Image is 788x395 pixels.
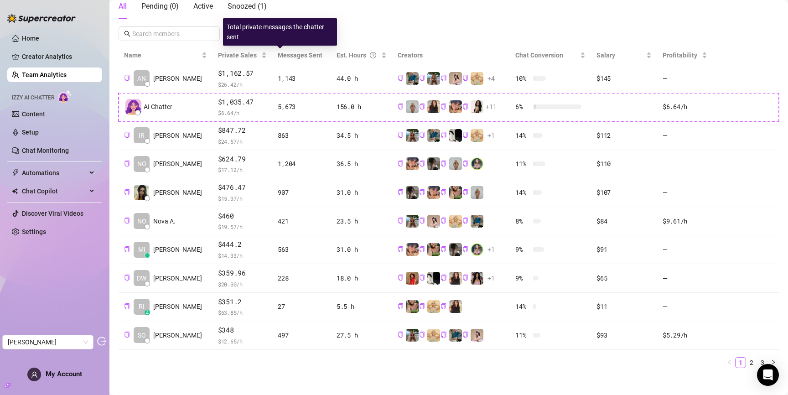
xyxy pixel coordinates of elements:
[218,222,267,231] span: $ 19.57 /h
[124,275,130,281] button: Copy Teammate ID
[419,132,425,138] span: copy
[218,108,267,117] span: $ 6.64 /h
[462,189,468,196] button: Copy Creator ID
[406,100,419,113] img: Barbi
[419,246,425,252] span: copy
[22,184,87,198] span: Chat Copilot
[757,364,779,386] div: Open Intercom Messenger
[419,104,425,110] button: Copy Creator ID
[124,246,130,253] button: Copy Teammate ID
[218,194,267,203] span: $ 15.37 /h
[22,147,69,154] a: Chat Monitoring
[398,104,404,109] span: copy
[419,104,425,109] span: copy
[141,1,179,12] div: Pending ( 0 )
[132,29,207,39] input: Search members
[419,218,425,223] span: copy
[419,303,425,309] span: copy
[398,132,404,138] span: copy
[398,218,404,224] button: Copy Creator ID
[441,246,446,252] span: copy
[462,218,468,224] button: Copy Creator ID
[419,218,425,224] button: Copy Creator ID
[462,218,468,223] span: copy
[471,215,483,228] img: Eavnc
[515,102,530,112] span: 6 %
[370,50,376,60] span: question-circle
[124,189,130,195] span: copy
[22,129,39,136] a: Setup
[757,358,767,368] a: 3
[596,330,652,340] div: $93
[22,228,46,235] a: Settings
[462,275,468,281] span: copy
[124,50,200,60] span: Name
[218,165,267,174] span: $ 17.12 /h
[441,104,446,109] span: copy
[462,246,468,252] span: copy
[22,71,67,78] a: Team Analytics
[596,130,652,140] div: $112
[441,132,446,138] span: copy
[7,14,76,23] img: logo-BBDzfeDw.svg
[193,2,213,10] span: Active
[398,275,404,281] span: copy
[419,161,425,167] button: Copy Creator ID
[218,97,267,108] span: $1,035.47
[727,359,732,365] span: left
[449,243,462,256] img: daiisyjane
[124,275,130,281] span: copy
[153,330,202,340] span: [PERSON_NAME]
[218,280,267,289] span: $ 20.00 /h
[419,75,425,82] button: Copy Creator ID
[137,73,146,83] span: AN
[427,243,440,256] img: dreamsofleana
[278,187,326,197] div: 907
[337,102,387,112] div: 156.0 h
[12,94,54,102] span: Izzy AI Chatter
[462,332,468,338] span: copy
[441,132,446,139] button: Copy Creator ID
[119,47,213,64] th: Name
[441,218,446,224] button: Copy Creator ID
[406,157,419,170] img: bonnierides
[657,264,713,293] td: —
[406,329,419,342] img: Libby
[746,357,757,368] li: 2
[462,189,468,195] span: copy
[218,296,267,307] span: $351.2
[471,72,483,85] img: Actually.Maria
[427,329,440,342] img: Actually.Maria
[471,100,483,113] img: ChloeLove
[487,244,495,255] span: + 1
[441,332,446,338] span: copy
[406,129,419,142] img: Libby
[427,300,440,313] img: Actually.Maria
[663,330,707,340] div: $5.29 /h
[663,102,707,112] div: $6.64 /h
[462,75,468,82] button: Copy Creator ID
[487,273,495,283] span: + 1
[218,125,267,136] span: $847.72
[278,102,326,112] div: 5,673
[153,187,202,197] span: [PERSON_NAME]
[278,73,326,83] div: 1,143
[441,75,446,81] span: copy
[223,18,337,46] div: Total private messages the chatter sent
[657,235,713,264] td: —
[398,189,404,195] span: copy
[406,72,419,85] img: Eavnc
[139,301,145,312] span: RI
[515,244,530,255] span: 9 %
[462,332,468,338] button: Copy Creator ID
[441,303,446,309] span: copy
[735,357,746,368] li: 1
[596,187,652,197] div: $107
[22,166,87,180] span: Automations
[124,161,130,166] span: copy
[218,251,267,260] span: $ 14.33 /h
[419,246,425,253] button: Copy Creator ID
[515,301,530,312] span: 14 %
[596,159,652,169] div: $110
[398,75,404,81] span: copy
